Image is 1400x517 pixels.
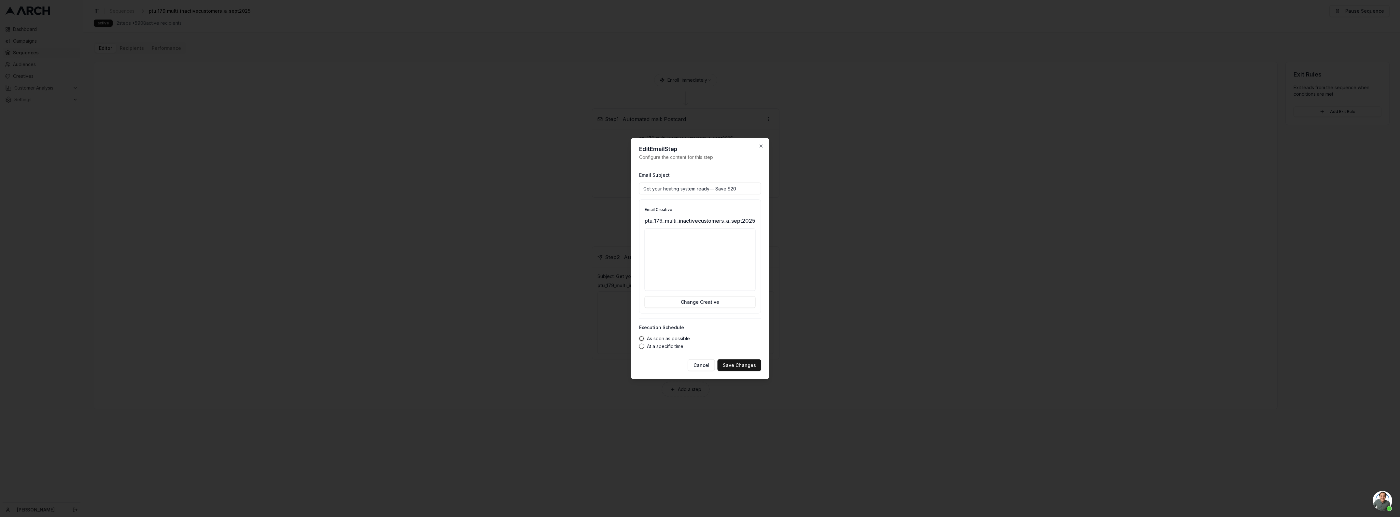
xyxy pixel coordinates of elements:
label: At a specific time [647,344,683,348]
button: Save Changes [718,359,761,371]
p: ptu_179_multi_inactivecustomers_a_sept2025 [645,217,756,225]
label: Email Subject [639,172,670,178]
label: Email Creative [645,207,672,212]
button: Cancel [688,359,715,371]
h2: Edit Email Step [639,146,761,152]
p: Configure the content for this step [639,154,761,161]
label: As soon as possible [647,336,690,341]
input: Enter email subject line [639,183,761,194]
h4: Execution Schedule [639,324,761,330]
button: Change Creative [645,296,756,308]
